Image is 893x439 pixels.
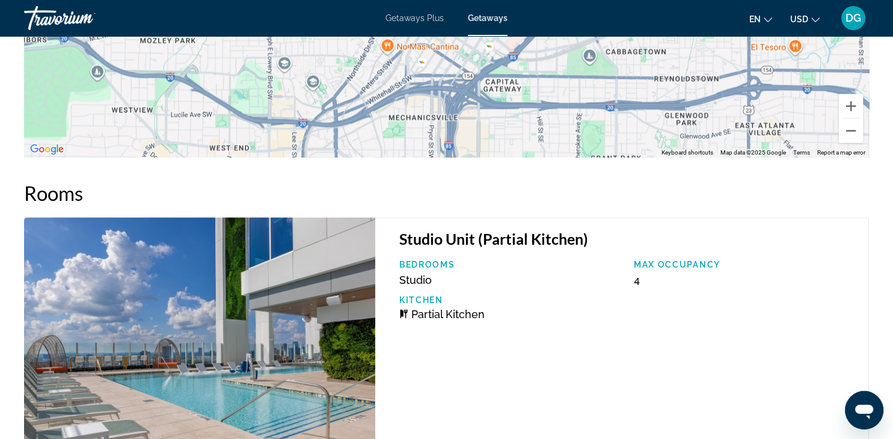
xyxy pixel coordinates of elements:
[817,149,865,156] a: Report a map error
[634,273,640,286] span: 4
[468,13,508,23] a: Getaways
[845,12,861,24] span: DG
[411,307,485,320] span: Partial Kitchen
[839,94,863,118] button: Zoom in
[24,181,869,205] h2: Rooms
[399,295,622,304] p: Kitchen
[749,10,772,28] button: Change language
[749,14,761,24] span: en
[399,230,856,248] h3: Studio Unit (Partial Kitchen)
[399,260,622,269] p: Bedrooms
[661,149,713,157] button: Keyboard shortcuts
[790,10,820,28] button: Change currency
[399,273,432,286] span: Studio
[793,149,810,156] a: Terms (opens in new tab)
[27,141,67,157] img: Google
[838,5,869,31] button: User Menu
[385,13,444,23] a: Getaways Plus
[27,141,67,157] a: Open this area in Google Maps (opens a new window)
[720,149,786,156] span: Map data ©2025 Google
[24,2,144,34] a: Travorium
[839,118,863,143] button: Zoom out
[634,260,856,269] p: Max Occupancy
[790,14,808,24] span: USD
[845,391,883,429] iframe: Button to launch messaging window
